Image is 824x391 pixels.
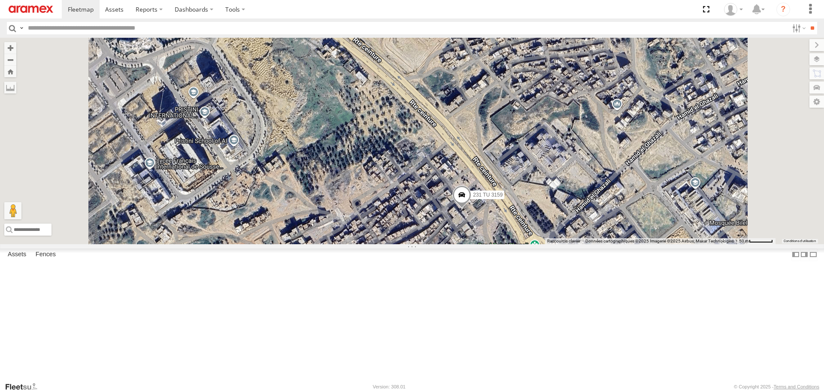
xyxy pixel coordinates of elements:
[5,382,44,391] a: Visit our Website
[31,249,60,261] label: Fences
[547,238,580,244] button: Raccourcis clavier
[774,384,819,389] a: Terms and Conditions
[800,249,809,261] label: Dock Summary Table to the Right
[4,202,21,219] button: Faites glisser Pegman sur la carte pour ouvrir Street View
[373,384,406,389] div: Version: 308.01
[3,249,30,261] label: Assets
[4,54,16,66] button: Zoom out
[791,249,800,261] label: Dock Summary Table to the Left
[18,22,25,34] label: Search Query
[739,239,749,243] span: 50 m
[734,384,819,389] div: © Copyright 2025 -
[784,239,816,242] a: Conditions d'utilisation (s'ouvre dans un nouvel onglet)
[809,249,818,261] label: Hide Summary Table
[776,3,790,16] i: ?
[4,42,16,54] button: Zoom in
[4,82,16,94] label: Measure
[585,239,734,243] span: Données cartographiques ©2025 Imagerie ©2025 Airbus, Maxar Technologies
[4,66,16,77] button: Zoom Home
[9,6,53,13] img: aramex-logo.svg
[789,22,807,34] label: Search Filter Options
[473,192,503,198] span: 231 TU 3159
[809,96,824,108] label: Map Settings
[736,238,776,244] button: Échelle de la carte : 50 m pour 52 pixels
[721,3,746,16] div: Youssef Smat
